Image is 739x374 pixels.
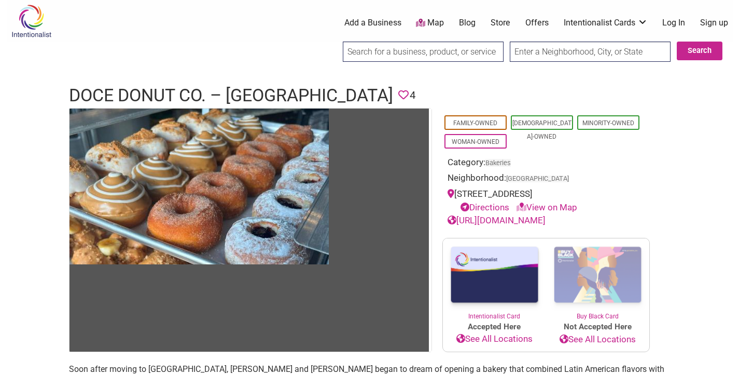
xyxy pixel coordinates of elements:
[443,332,546,346] a: See All Locations
[443,238,546,321] a: Intentionalist Card
[344,17,401,29] a: Add a Business
[452,138,499,145] a: Woman-Owned
[700,17,728,29] a: Sign up
[510,42,671,62] input: Enter a Neighborhood, City, or State
[546,238,649,322] a: Buy Black Card
[546,321,649,333] span: Not Accepted Here
[443,238,546,312] img: Intentionalist Card
[546,333,649,346] a: See All Locations
[582,119,634,127] a: Minority-Owned
[491,17,510,29] a: Store
[564,17,648,29] a: Intentionalist Cards
[448,188,645,214] div: [STREET_ADDRESS]
[448,156,645,172] div: Category:
[453,119,497,127] a: Family-Owned
[525,17,549,29] a: Offers
[677,42,722,60] button: Search
[506,176,569,182] span: [GEOGRAPHIC_DATA]
[662,17,685,29] a: Log In
[69,109,329,264] img: Doce Donut Co.
[546,238,649,312] img: Buy Black Card
[485,159,511,167] a: Bakeries
[443,321,546,333] span: Accepted Here
[512,119,571,140] a: [DEMOGRAPHIC_DATA]-Owned
[343,42,504,62] input: Search for a business, product, or service
[7,4,56,38] img: Intentionalist
[448,215,546,225] a: [URL][DOMAIN_NAME]
[461,202,509,212] a: Directions
[410,87,415,103] span: 4
[416,17,444,29] a: Map
[69,83,393,108] h1: DOCE Donut Co. – [GEOGRAPHIC_DATA]
[459,17,476,29] a: Blog
[517,202,577,212] a: View on Map
[448,171,645,188] div: Neighborhood:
